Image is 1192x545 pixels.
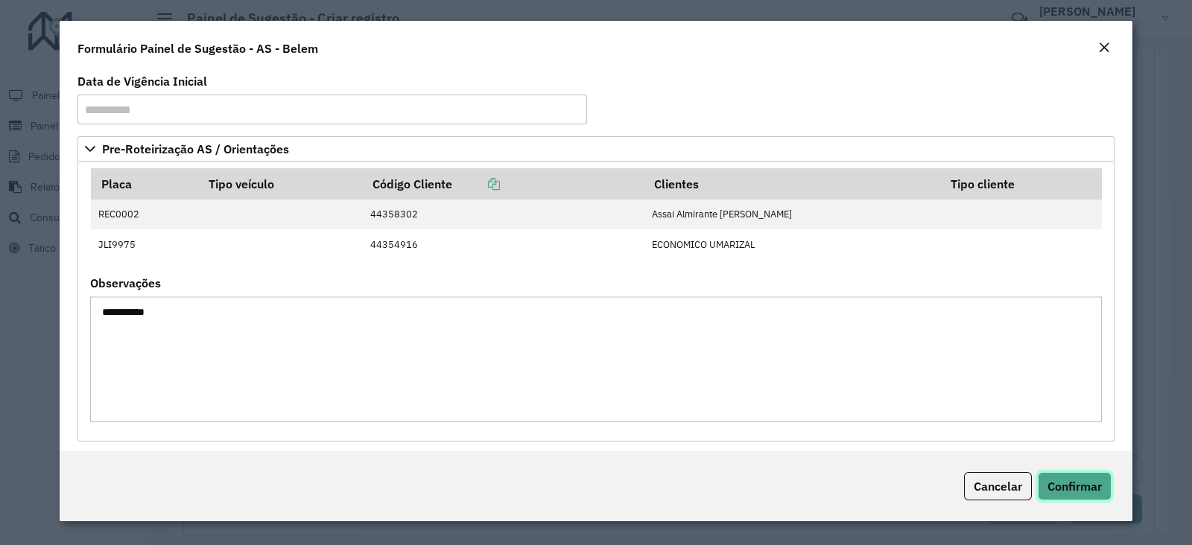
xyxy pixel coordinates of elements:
[644,200,940,229] td: Assai Almirante [PERSON_NAME]
[1094,39,1115,58] button: Close
[974,479,1022,494] span: Cancelar
[77,136,1115,162] a: Pre-Roteirização AS / Orientações
[940,168,1101,200] th: Tipo cliente
[362,168,644,200] th: Código Cliente
[644,168,940,200] th: Clientes
[90,274,161,292] label: Observações
[91,200,199,229] td: REC0002
[362,200,644,229] td: 44358302
[1038,472,1112,500] button: Confirmar
[91,229,199,259] td: JLI9975
[964,472,1032,500] button: Cancelar
[1098,42,1110,54] em: Fechar
[1047,479,1102,494] span: Confirmar
[91,168,199,200] th: Placa
[77,162,1115,442] div: Pre-Roteirização AS / Orientações
[362,229,644,259] td: 44354916
[452,176,500,191] a: Copiar
[644,229,940,259] td: ECONOMICO UMARIZAL
[77,39,318,57] h4: Formulário Painel de Sugestão - AS - Belem
[77,72,207,90] label: Data de Vigência Inicial
[102,143,289,155] span: Pre-Roteirização AS / Orientações
[198,168,362,200] th: Tipo veículo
